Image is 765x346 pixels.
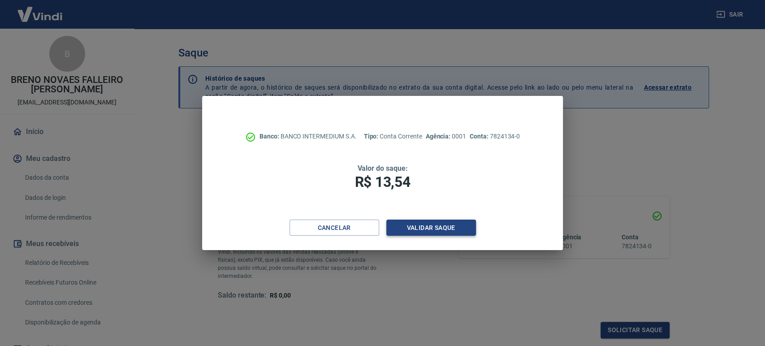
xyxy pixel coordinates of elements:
p: 0001 [426,132,466,141]
span: R$ 13,54 [354,173,410,190]
p: BANCO INTERMEDIUM S.A. [259,132,357,141]
span: Banco: [259,133,281,140]
button: Validar saque [386,220,476,236]
span: Tipo: [363,133,380,140]
span: Valor do saque: [357,164,407,173]
p: Conta Corrente [363,132,422,141]
span: Agência: [426,133,452,140]
button: Cancelar [290,220,379,236]
p: 7824134-0 [470,132,520,141]
span: Conta: [470,133,490,140]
